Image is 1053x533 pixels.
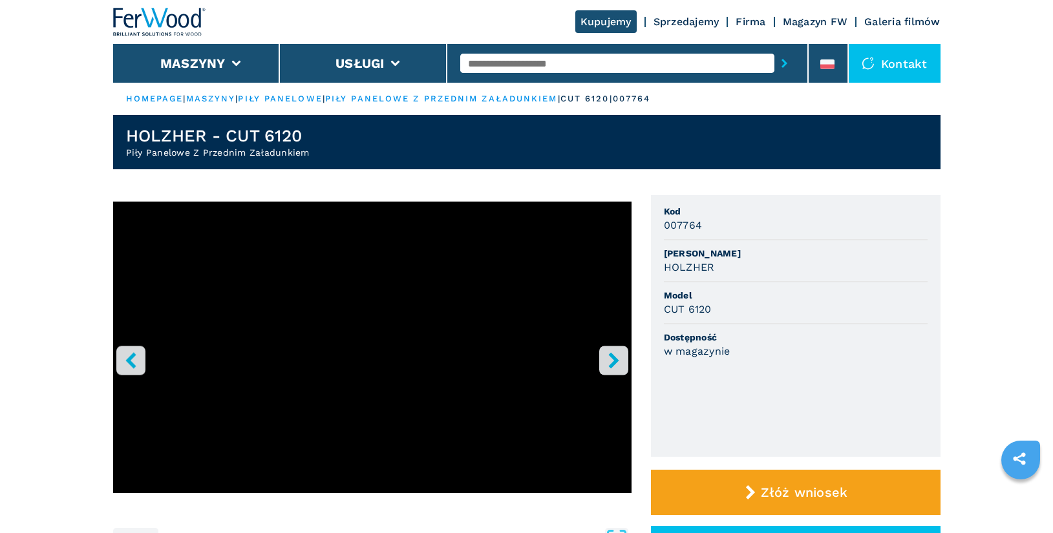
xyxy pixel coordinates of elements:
[113,8,206,36] img: Ferwood
[113,202,632,515] div: Go to Slide 1
[998,475,1043,523] iframe: Chat
[325,94,558,103] a: piły panelowe z przednim załadunkiem
[774,48,794,78] button: submit-button
[654,16,719,28] a: Sprzedajemy
[664,205,928,218] span: Kod
[664,344,730,359] h3: w magazynie
[575,10,637,33] a: Kupujemy
[849,44,941,83] div: Kontakt
[126,146,310,159] h2: Piły Panelowe Z Przednim Załadunkiem
[335,56,385,71] button: Usługi
[323,94,325,103] span: |
[664,247,928,260] span: [PERSON_NAME]
[560,93,613,105] p: cut 6120 |
[664,218,703,233] h3: 007764
[761,485,847,500] span: Złóż wniosek
[664,331,928,344] span: Dostępność
[113,202,632,493] iframe: Sezionatrice carico frontale in azione - HOLZHER - CUT 6120 - Ferwoodgroup - 007764
[235,94,238,103] span: |
[126,94,184,103] a: HOMEPAGE
[613,93,651,105] p: 007764
[558,94,560,103] span: |
[160,56,226,71] button: Maszyny
[664,260,715,275] h3: HOLZHER
[186,94,236,103] a: maszyny
[1003,443,1036,475] a: sharethis
[736,16,765,28] a: Firma
[238,94,322,103] a: piły panelowe
[599,346,628,375] button: right-button
[651,470,941,515] button: Złóż wniosek
[126,125,310,146] h1: HOLZHER - CUT 6120
[864,16,941,28] a: Galeria filmów
[783,16,848,28] a: Magazyn FW
[116,346,145,375] button: left-button
[862,57,875,70] img: Kontakt
[664,302,712,317] h3: CUT 6120
[183,94,186,103] span: |
[664,289,928,302] span: Model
